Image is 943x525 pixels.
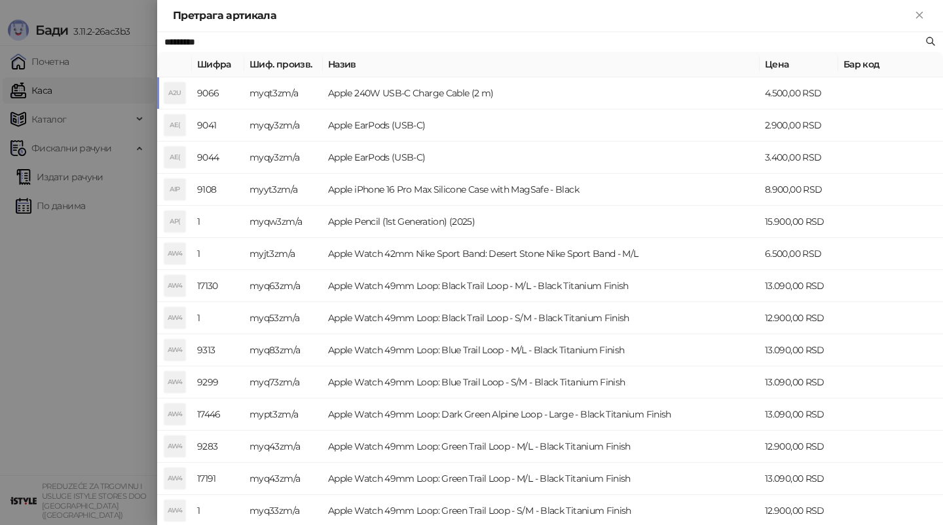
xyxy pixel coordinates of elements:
[192,174,244,206] td: 9108
[244,270,323,302] td: myq63zm/a
[760,109,838,142] td: 2.900,00 RSD
[244,399,323,431] td: mypt3zm/a
[760,334,838,366] td: 13.090,00 RSD
[192,366,244,399] td: 9299
[323,302,760,334] td: Apple Watch 49mm Loop: Black Trail Loop - S/M - Black Titanium Finish
[192,238,244,270] td: 1
[164,436,185,457] div: AW4
[192,270,244,302] td: 17130
[323,77,760,109] td: Apple 240W USB-C Charge Cable (2 m)
[760,77,838,109] td: 4.500,00 RSD
[760,142,838,174] td: 3.400,00 RSD
[164,243,185,264] div: AW4
[164,307,185,328] div: AW4
[244,206,323,238] td: myqw3zm/a
[760,431,838,463] td: 12.900,00 RSD
[760,270,838,302] td: 13.090,00 RSD
[760,302,838,334] td: 12.900,00 RSD
[192,52,244,77] th: Шифра
[164,404,185,425] div: AW4
[323,431,760,463] td: Apple Watch 49mm Loop: Green Trail Loop - M/L - Black Titanium Finish
[760,366,838,399] td: 13.090,00 RSD
[164,500,185,521] div: AW4
[244,334,323,366] td: myq83zm/a
[244,463,323,495] td: myq43zm/a
[173,8,912,24] div: Претрага артикала
[192,142,244,174] td: 9044
[323,463,760,495] td: Apple Watch 49mm Loop: Green Trail Loop - M/L - Black Titanium Finish
[164,372,185,393] div: AW4
[192,77,244,109] td: 9066
[164,468,185,489] div: AW4
[323,270,760,302] td: Apple Watch 49mm Loop: Black Trail Loop - M/L - Black Titanium Finish
[164,179,185,200] div: AIP
[838,52,943,77] th: Бар код
[760,206,838,238] td: 15.900,00 RSD
[164,115,185,136] div: AE(
[192,206,244,238] td: 1
[192,109,244,142] td: 9041
[912,8,927,24] button: Close
[192,399,244,431] td: 17446
[164,340,185,360] div: AW4
[323,109,760,142] td: Apple EarPods (USB-C)
[192,334,244,366] td: 9313
[760,463,838,495] td: 13.090,00 RSD
[244,174,323,206] td: myyt3zm/a
[760,238,838,270] td: 6.500,00 RSD
[244,302,323,334] td: myq53zm/a
[760,52,838,77] th: Цена
[323,52,760,77] th: Назив
[323,174,760,206] td: Apple iPhone 16 Pro Max Silicone Case with MagSafe - Black
[323,334,760,366] td: Apple Watch 49mm Loop: Blue Trail Loop - M/L - Black Titanium Finish
[323,399,760,431] td: Apple Watch 49mm Loop: Dark Green Alpine Loop - Large - Black Titanium Finish
[323,366,760,399] td: Apple Watch 49mm Loop: Blue Trail Loop - S/M - Black Titanium Finish
[760,399,838,431] td: 13.090,00 RSD
[192,302,244,334] td: 1
[323,206,760,238] td: Apple Pencil (1st Generation) (2025)
[164,147,185,168] div: AE(
[760,174,838,206] td: 8.900,00 RSD
[244,52,323,77] th: Шиф. произв.
[164,83,185,104] div: A2U
[192,463,244,495] td: 17191
[244,366,323,399] td: myq73zm/a
[244,238,323,270] td: myjt3zm/a
[164,211,185,232] div: AP(
[164,275,185,296] div: AW4
[244,109,323,142] td: myqy3zm/a
[192,431,244,463] td: 9283
[323,142,760,174] td: Apple EarPods (USB-C)
[244,77,323,109] td: myqt3zm/a
[244,142,323,174] td: myqy3zm/a
[244,431,323,463] td: myq43zm/a
[323,238,760,270] td: Apple Watch 42mm Nike Sport Band: Desert Stone Nike Sport Band - M/L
